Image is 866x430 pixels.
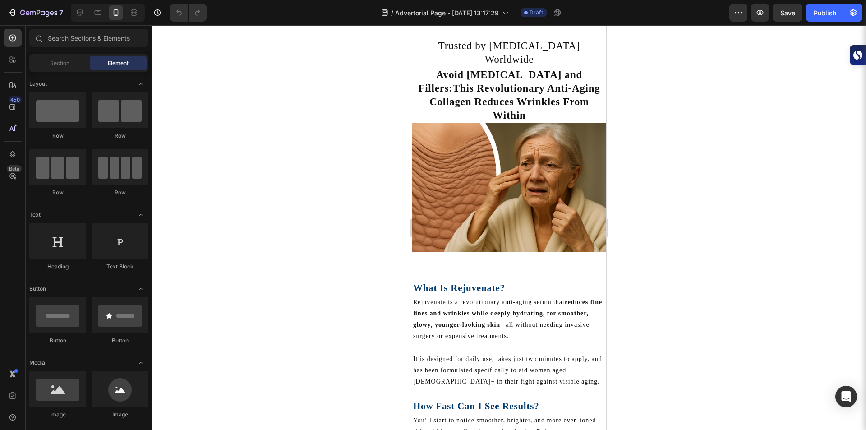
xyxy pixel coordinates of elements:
p: 7 [59,7,63,18]
span: Toggle open [134,77,148,91]
div: 450 [9,96,22,103]
input: Search Sections & Elements [29,29,148,47]
span: Element [108,59,129,67]
div: Image [29,411,86,419]
div: Row [29,189,86,197]
div: Publish [814,8,836,18]
div: Button [29,337,86,345]
span: Button [29,285,46,293]
span: Section [50,59,69,67]
span: Draft [530,9,543,17]
span: Save [780,9,795,17]
div: Row [29,132,86,140]
div: Heading [29,263,86,271]
span: Toggle open [134,208,148,222]
span: Toggle open [134,282,148,296]
div: Image [92,411,148,419]
span: Text [29,211,41,219]
span: Advertorial Page - [DATE] 13:17:29 [395,8,499,18]
span: Media [29,359,45,367]
div: Beta [7,165,22,172]
div: Button [92,337,148,345]
span: Toggle open [134,356,148,370]
button: 7 [4,4,67,22]
div: Row [92,132,148,140]
button: Publish [806,4,844,22]
div: Text Block [92,263,148,271]
div: Undo/Redo [170,4,207,22]
span: / [391,8,393,18]
div: Open Intercom Messenger [835,386,857,407]
div: Row [92,189,148,197]
button: Save [773,4,802,22]
span: Layout [29,80,47,88]
iframe: Design area [412,25,606,430]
